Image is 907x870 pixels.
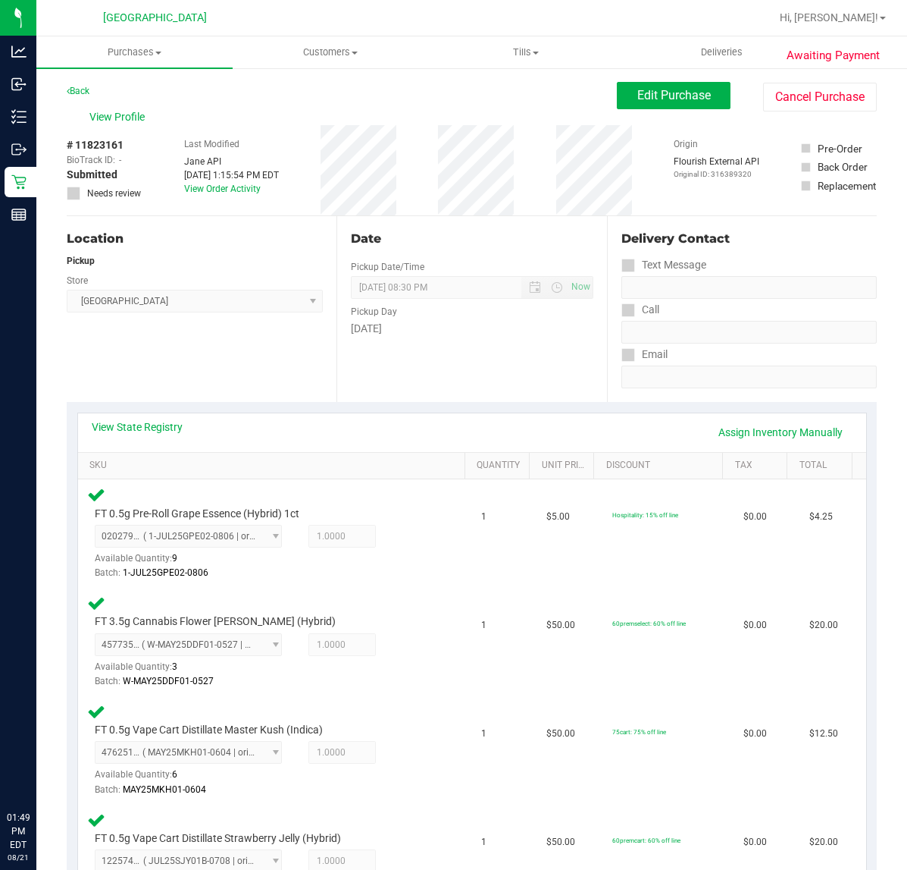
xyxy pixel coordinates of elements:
[637,88,711,102] span: Edit Purchase
[743,510,767,524] span: $0.00
[95,507,299,521] span: FT 0.5g Pre-Roll Grape Essence (Hybrid) 1ct
[680,46,763,59] span: Deliveries
[674,137,698,151] label: Origin
[95,723,323,737] span: FT 0.5g Vape Cart Distillate Master Kush (Indica)
[428,36,624,68] a: Tills
[172,661,177,672] span: 3
[233,36,429,68] a: Customers
[36,46,233,59] span: Purchases
[103,11,207,24] span: [GEOGRAPHIC_DATA]
[481,727,486,741] span: 1
[7,811,30,852] p: 01:49 PM EDT
[67,153,115,167] span: BioTrack ID:
[621,230,877,248] div: Delivery Contact
[95,567,120,578] span: Batch:
[546,727,575,741] span: $50.00
[92,419,183,435] a: View State Registry
[95,614,336,629] span: FT 3.5g Cannabis Flower [PERSON_NAME] (Hybrid)
[606,460,718,472] a: Discount
[119,153,121,167] span: -
[351,321,593,337] div: [DATE]
[184,168,279,182] div: [DATE] 1:15:54 PM EDT
[621,321,877,344] input: Format: (999) 999-9999
[67,256,95,266] strong: Pickup
[172,553,177,564] span: 9
[123,676,214,686] span: W-MAY25DDF01-0527
[546,835,575,850] span: $50.00
[799,460,846,472] a: Total
[624,36,821,68] a: Deliveries
[617,82,730,109] button: Edit Purchase
[89,460,459,472] a: SKU
[67,274,88,287] label: Store
[735,460,781,472] a: Tax
[612,511,678,519] span: Hospitality: 15% off line
[780,11,878,24] span: Hi, [PERSON_NAME]!
[11,44,27,59] inline-svg: Analytics
[743,727,767,741] span: $0.00
[481,510,486,524] span: 1
[612,620,686,627] span: 60premselect: 60% off line
[184,155,279,168] div: Jane API
[233,46,428,59] span: Customers
[7,852,30,863] p: 08/21
[11,109,27,124] inline-svg: Inventory
[15,749,61,794] iframe: Resource center
[763,83,877,111] button: Cancel Purchase
[95,676,120,686] span: Batch:
[481,835,486,850] span: 1
[809,618,838,633] span: $20.00
[11,142,27,157] inline-svg: Outbound
[481,618,486,633] span: 1
[809,835,838,850] span: $20.00
[89,109,150,125] span: View Profile
[67,137,124,153] span: # 11823161
[172,769,177,780] span: 6
[123,567,208,578] span: 1-JUL25GPE02-0806
[818,159,868,174] div: Back Order
[621,254,706,276] label: Text Message
[87,187,141,200] span: Needs review
[787,47,880,64] span: Awaiting Payment
[674,155,759,180] div: Flourish External API
[67,167,117,183] span: Submitted
[674,168,759,180] p: Original ID: 316389320
[351,230,593,248] div: Date
[621,344,668,366] label: Email
[542,460,588,472] a: Unit Price
[546,618,575,633] span: $50.00
[621,276,877,299] input: Format: (999) 999-9999
[818,141,862,156] div: Pre-Order
[184,137,239,151] label: Last Modified
[809,510,833,524] span: $4.25
[36,36,233,68] a: Purchases
[95,831,341,846] span: FT 0.5g Vape Cart Distillate Strawberry Jelly (Hybrid)
[743,835,767,850] span: $0.00
[612,837,680,844] span: 60premcart: 60% off line
[67,86,89,96] a: Back
[429,46,624,59] span: Tills
[621,299,659,321] label: Call
[67,230,323,248] div: Location
[477,460,523,472] a: Quantity
[809,727,838,741] span: $12.50
[95,784,120,795] span: Batch:
[11,174,27,190] inline-svg: Retail
[95,656,292,686] div: Available Quantity:
[818,178,876,193] div: Replacement
[184,184,261,194] a: View Order Activity
[546,510,570,524] span: $5.00
[11,207,27,222] inline-svg: Reports
[11,77,27,92] inline-svg: Inbound
[708,419,852,445] a: Assign Inventory Manually
[612,728,666,736] span: 75cart: 75% off line
[743,618,767,633] span: $0.00
[351,305,397,319] label: Pickup Day
[123,784,206,795] span: MAY25MKH01-0604
[351,260,424,274] label: Pickup Date/Time
[95,764,292,793] div: Available Quantity:
[95,548,292,577] div: Available Quantity:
